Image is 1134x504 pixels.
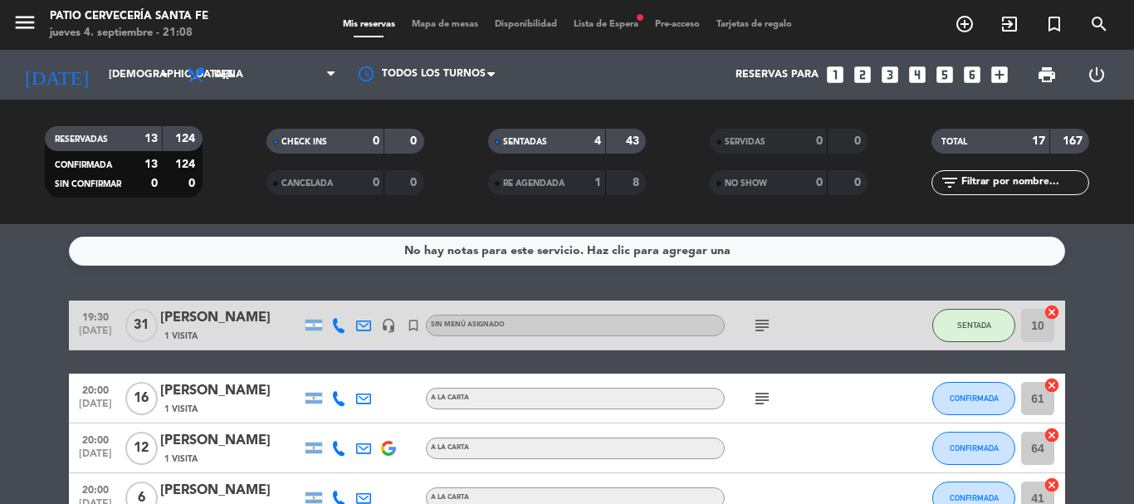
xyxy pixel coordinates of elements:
i: power_settings_new [1087,65,1107,85]
div: [PERSON_NAME] [160,380,301,402]
span: RESERVADAS [55,135,108,144]
i: cancel [1044,304,1060,321]
strong: 1 [594,177,601,188]
div: [PERSON_NAME] [160,480,301,502]
div: No hay notas para este servicio. Haz clic para agregar una [404,242,731,261]
button: CONFIRMADA [932,432,1015,465]
i: cancel [1044,427,1060,443]
i: subject [752,316,772,335]
span: CHECK INS [281,138,327,146]
span: [DATE] [75,325,116,345]
i: subject [752,389,772,409]
strong: 0 [410,177,420,188]
span: print [1037,65,1057,85]
strong: 0 [373,135,379,147]
span: SIN CONFIRMAR [55,180,121,188]
div: jueves 4. septiembre - 21:08 [50,25,208,42]
span: Lista de Espera [565,20,647,29]
button: SENTADA [932,309,1015,342]
strong: 13 [144,133,158,144]
span: 1 Visita [164,453,198,466]
button: menu [12,10,37,41]
strong: 0 [854,177,864,188]
span: CONFIRMADA [950,493,999,502]
span: 16 [125,382,158,415]
span: Cena [214,69,243,81]
i: turned_in_not [406,318,421,333]
i: cancel [1044,377,1060,394]
span: 1 Visita [164,330,198,343]
span: Tarjetas de regalo [708,20,800,29]
span: 31 [125,309,158,342]
input: Filtrar por nombre... [960,174,1088,192]
i: menu [12,10,37,35]
strong: 43 [626,135,643,147]
i: turned_in_not [1044,14,1064,34]
span: TOTAL [941,138,967,146]
span: fiber_manual_record [635,12,645,22]
span: 12 [125,432,158,465]
span: [DATE] [75,448,116,467]
span: NO SHOW [725,179,767,188]
i: looks_6 [961,64,983,86]
i: looks_two [852,64,873,86]
span: A LA CARTA [431,444,469,451]
span: Mapa de mesas [403,20,486,29]
strong: 0 [816,135,823,147]
i: add_circle_outline [955,14,975,34]
span: Mis reservas [335,20,403,29]
i: arrow_drop_down [154,65,174,85]
strong: 0 [151,178,158,189]
span: CONFIRMADA [950,394,999,403]
span: 20:00 [75,429,116,448]
i: exit_to_app [1000,14,1019,34]
i: looks_one [824,64,846,86]
span: Reservas para [736,69,819,81]
span: A LA CARTA [431,494,469,501]
strong: 0 [373,177,379,188]
strong: 13 [144,159,158,170]
strong: 0 [816,177,823,188]
strong: 0 [410,135,420,147]
span: A LA CARTA [431,394,469,401]
img: google-logo.png [381,441,396,456]
i: add_box [989,64,1010,86]
strong: 124 [175,133,198,144]
div: [PERSON_NAME] [160,430,301,452]
strong: 124 [175,159,198,170]
i: filter_list [940,173,960,193]
i: looks_3 [879,64,901,86]
strong: 0 [854,135,864,147]
i: looks_5 [934,64,956,86]
i: cancel [1044,477,1060,493]
strong: 0 [188,178,198,189]
strong: 17 [1032,135,1045,147]
span: 20:00 [75,379,116,399]
div: [PERSON_NAME] [160,307,301,329]
span: RE AGENDADA [503,179,565,188]
span: SENTADAS [503,138,547,146]
span: CONFIRMADA [55,161,112,169]
div: LOG OUT [1072,50,1122,100]
i: search [1089,14,1109,34]
div: Patio Cervecería Santa Fe [50,8,208,25]
strong: 8 [633,177,643,188]
span: 1 Visita [164,403,198,416]
span: Pre-acceso [647,20,708,29]
span: 19:30 [75,306,116,325]
span: Disponibilidad [486,20,565,29]
span: SERVIDAS [725,138,765,146]
button: CONFIRMADA [932,382,1015,415]
span: Sin menú asignado [431,321,505,328]
span: CONFIRMADA [950,443,999,453]
i: headset_mic [381,318,396,333]
span: [DATE] [75,399,116,418]
span: CANCELADA [281,179,333,188]
i: [DATE] [12,56,100,93]
strong: 4 [594,135,601,147]
span: SENTADA [957,321,991,330]
span: 20:00 [75,479,116,498]
i: looks_4 [907,64,928,86]
strong: 167 [1063,135,1086,147]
